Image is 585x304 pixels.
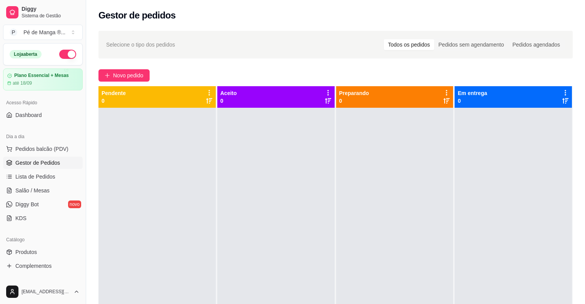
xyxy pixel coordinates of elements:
p: Preparando [339,89,369,97]
button: Novo pedido [98,69,150,82]
a: Gestor de Pedidos [3,157,83,169]
button: Pedidos balcão (PDV) [3,143,83,155]
button: Select a team [3,25,83,40]
a: Salão / Mesas [3,184,83,197]
span: Sistema de Gestão [22,13,80,19]
span: Complementos [15,262,52,270]
article: até 18/09 [13,80,32,86]
span: Dashboard [15,111,42,119]
p: 0 [339,97,369,105]
button: [EMAIL_ADDRESS][DOMAIN_NAME] [3,282,83,301]
div: Pedidos agendados [508,39,564,50]
div: Loja aberta [10,50,42,58]
span: Gestor de Pedidos [15,159,60,167]
span: Pedidos balcão (PDV) [15,145,68,153]
div: Acesso Rápido [3,97,83,109]
p: Em entrega [458,89,487,97]
span: Salão / Mesas [15,187,50,194]
a: DiggySistema de Gestão [3,3,83,22]
div: Catálogo [3,234,83,246]
h2: Gestor de pedidos [98,9,176,22]
a: Produtos [3,246,83,258]
a: Diggy Botnovo [3,198,83,210]
a: Complementos [3,260,83,272]
article: Plano Essencial + Mesas [14,73,69,79]
div: Todos os pedidos [384,39,434,50]
button: Alterar Status [59,50,76,59]
span: Diggy [22,6,80,13]
div: Pé de Manga ® ... [23,28,65,36]
p: Pendente [102,89,126,97]
p: 0 [458,97,487,105]
span: KDS [15,214,27,222]
span: Novo pedido [113,71,143,80]
p: Aceito [220,89,237,97]
div: Pedidos sem agendamento [434,39,508,50]
p: 0 [102,97,126,105]
span: Produtos [15,248,37,256]
a: Dashboard [3,109,83,121]
span: P [10,28,17,36]
span: Diggy Bot [15,200,39,208]
p: 0 [220,97,237,105]
span: Selecione o tipo dos pedidos [106,40,175,49]
a: Lista de Pedidos [3,170,83,183]
span: [EMAIL_ADDRESS][DOMAIN_NAME] [22,289,70,295]
a: KDS [3,212,83,224]
span: plus [105,73,110,78]
a: Plano Essencial + Mesasaté 18/09 [3,68,83,90]
div: Dia a dia [3,130,83,143]
span: Lista de Pedidos [15,173,55,180]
